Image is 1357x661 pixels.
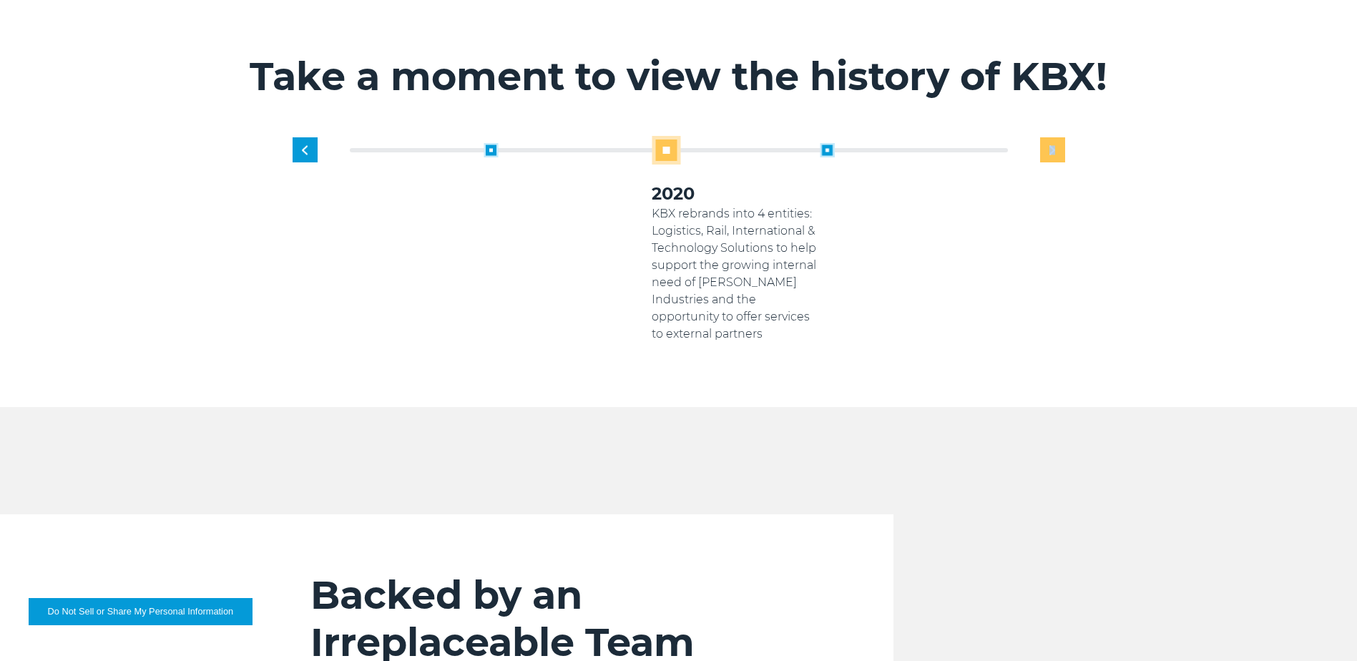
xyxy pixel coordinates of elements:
[239,53,1119,100] h2: Take a moment to view the history of KBX!
[652,205,820,343] p: KBX rebrands into 4 entities: Logistics, Rail, International & Technology Solutions to help suppo...
[293,137,318,162] div: Previous slide
[1049,145,1055,155] img: next slide
[302,145,308,155] img: previous slide
[1040,137,1065,162] div: Next slide
[29,598,253,625] button: Do Not Sell or Share My Personal Information
[652,182,820,205] h3: 2020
